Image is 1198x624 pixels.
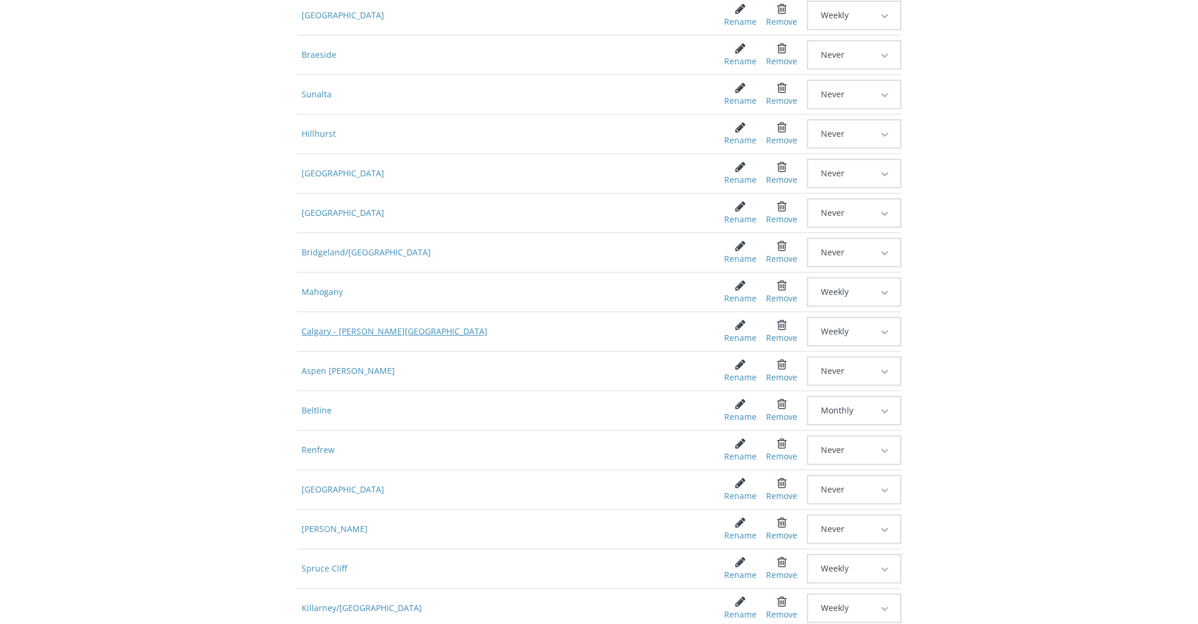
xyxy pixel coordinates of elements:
[297,439,706,461] span: Renfrew
[808,515,900,543] button: Never
[724,174,757,186] div: Rename
[297,321,706,342] span: Calgary - [PERSON_NAME][GEOGRAPHIC_DATA]
[808,595,900,622] button: Weekly
[765,55,798,67] div: Remove
[808,239,900,266] button: Never
[724,569,757,581] div: Rename
[808,160,900,187] button: Never
[765,411,798,423] div: Remove
[808,476,900,503] button: Never
[808,2,900,29] button: Weekly
[808,318,900,345] button: Weekly
[297,281,706,303] span: Mahogany
[297,5,706,26] span: [GEOGRAPHIC_DATA]
[724,293,757,304] div: Rename
[297,400,706,421] span: Beltline
[765,530,798,541] div: Remove
[724,609,757,620] div: Rename
[724,332,757,344] div: Rename
[808,397,900,424] button: Monthly
[808,199,900,226] button: Never
[765,569,798,581] div: Remove
[765,214,798,225] div: Remove
[765,253,798,265] div: Remove
[724,214,757,225] div: Rename
[808,41,900,68] button: Never
[297,202,706,224] span: [GEOGRAPHIC_DATA]
[297,558,706,579] span: Spruce Cliff
[765,293,798,304] div: Remove
[808,81,900,108] button: Never
[724,55,757,67] div: Rename
[297,163,706,184] span: [GEOGRAPHIC_DATA]
[765,134,798,146] div: Remove
[724,253,757,265] div: Rename
[724,451,757,462] div: Rename
[724,372,757,383] div: Rename
[765,609,798,620] div: Remove
[724,95,757,107] div: Rename
[724,411,757,423] div: Rename
[808,278,900,306] button: Weekly
[297,123,706,144] span: Hillhurst
[808,120,900,147] button: Never
[297,360,706,382] span: Aspen [PERSON_NAME]
[724,530,757,541] div: Rename
[765,16,798,28] div: Remove
[297,242,706,263] span: Bridgeland/[GEOGRAPHIC_DATA]
[297,84,706,105] span: Sunalta
[297,597,706,619] span: Killarney/[GEOGRAPHIC_DATA]
[765,490,798,502] div: Remove
[297,44,706,65] span: Braeside
[724,490,757,502] div: Rename
[808,436,900,464] button: Never
[724,134,757,146] div: Rename
[724,16,757,28] div: Rename
[297,518,706,540] span: [PERSON_NAME]
[808,555,900,582] button: Weekly
[808,357,900,385] button: Never
[765,95,798,107] div: Remove
[765,332,798,344] div: Remove
[765,372,798,383] div: Remove
[297,479,706,500] span: [GEOGRAPHIC_DATA]
[765,451,798,462] div: Remove
[765,174,798,186] div: Remove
